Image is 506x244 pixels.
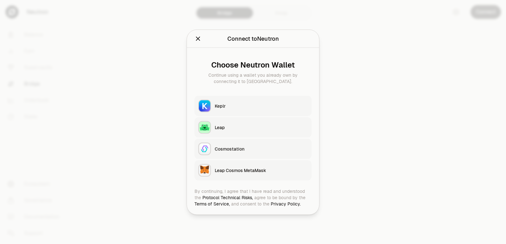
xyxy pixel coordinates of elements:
[194,201,230,206] a: Terms of Service,
[271,201,301,206] a: Privacy Policy.
[199,100,210,111] img: Keplr
[199,143,210,154] img: Cosmostation
[194,139,312,159] button: CosmostationCosmostation
[199,122,210,133] img: Leap
[194,160,312,180] button: Leap Cosmos MetaMaskLeap Cosmos MetaMask
[194,96,312,116] button: KeplrKeplr
[194,34,201,43] button: Close
[200,60,306,69] div: Choose Neutron Wallet
[215,167,308,173] div: Leap Cosmos MetaMask
[200,72,306,84] div: Continue using a wallet you already own by connecting it to [GEOGRAPHIC_DATA].
[215,124,308,130] div: Leap
[227,34,279,43] div: Connect to Neutron
[199,164,210,176] img: Leap Cosmos MetaMask
[194,117,312,137] button: LeapLeap
[215,146,308,152] div: Cosmostation
[194,188,312,207] div: By continuing, I agree that I have read and understood the agree to be bound by the and consent t...
[202,194,253,200] a: Protocol Technical Risks,
[215,103,308,109] div: Keplr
